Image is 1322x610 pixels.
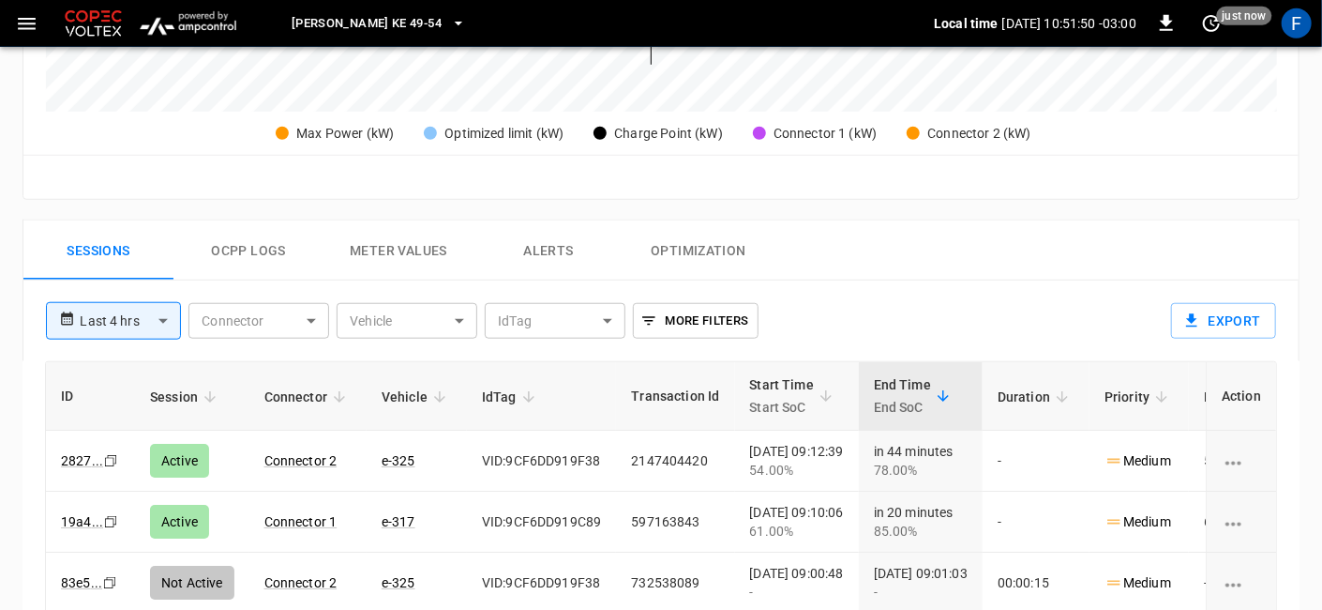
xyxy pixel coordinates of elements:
[1206,362,1276,431] th: Action
[927,124,1030,144] div: Connector 2 (kW)
[292,13,442,35] span: [PERSON_NAME] KE 49-54
[102,450,121,471] div: copy
[467,431,616,492] td: VID:9CF6DD919F38
[750,564,844,602] div: [DATE] 09:00:48
[264,386,352,408] span: Connector
[983,492,1089,553] td: -
[934,14,999,33] p: Local time
[874,564,968,602] div: [DATE] 09:01:03
[1002,14,1136,33] p: [DATE] 10:51:50 -03:00
[874,461,968,480] div: 78.00%
[1204,386,1270,408] span: Energy
[61,6,126,41] img: Customer Logo
[874,396,931,419] p: End SoC
[1104,386,1174,408] span: Priority
[61,514,103,529] a: 19a4...
[473,221,623,281] button: Alerts
[983,431,1089,492] td: -
[1104,573,1171,593] p: Medium
[264,575,338,590] a: Connector 2
[750,503,844,541] div: [DATE] 09:10:06
[150,505,209,539] div: Active
[482,386,541,408] span: IdTag
[750,396,815,419] p: Start SoC
[80,303,181,339] div: Last 4 hrs
[444,124,563,144] div: Optimized limit (kW)
[264,453,338,468] a: Connector 2
[874,374,955,419] span: End TimeEnd SoC
[61,575,102,590] a: 83e5...
[150,386,222,408] span: Session
[616,362,734,431] th: Transaction Id
[61,453,103,468] a: 2827...
[133,6,243,41] img: ampcontrol.io logo
[616,492,734,553] td: 597163843
[874,522,968,541] div: 85.00%
[101,572,120,593] div: copy
[1189,431,1285,492] td: 58.79 kWh
[173,221,323,281] button: Ocpp logs
[1222,573,1261,592] div: charging session options
[1222,451,1261,470] div: charging session options
[874,442,968,480] div: in 44 minutes
[1196,8,1226,38] button: set refresh interval
[874,503,968,541] div: in 20 minutes
[1189,492,1285,553] td: 60.71 kWh
[774,124,877,144] div: Connector 1 (kW)
[1282,8,1312,38] div: profile-icon
[382,575,415,590] a: e-325
[323,221,473,281] button: Meter Values
[750,461,844,480] div: 54.00%
[750,442,844,480] div: [DATE] 09:12:39
[23,221,173,281] button: Sessions
[150,566,234,600] div: Not Active
[1217,7,1272,25] span: just now
[750,374,815,419] div: Start Time
[998,386,1074,408] span: Duration
[623,221,774,281] button: Optimization
[382,386,452,408] span: Vehicle
[1104,451,1171,471] p: Medium
[102,511,121,532] div: copy
[616,431,734,492] td: 2147404420
[296,124,394,144] div: Max Power (kW)
[284,6,473,42] button: [PERSON_NAME] KE 49-54
[150,444,209,478] div: Active
[1104,512,1171,532] p: Medium
[750,522,844,541] div: 61.00%
[750,583,844,602] div: -
[874,374,931,419] div: End Time
[264,514,338,529] a: Connector 1
[46,362,135,431] th: ID
[467,492,616,553] td: VID:9CF6DD919C89
[382,453,415,468] a: e-325
[633,303,758,339] button: More Filters
[382,514,415,529] a: e-317
[614,124,723,144] div: Charge Point (kW)
[1171,303,1276,339] button: Export
[750,374,839,419] span: Start TimeStart SoC
[874,583,968,602] div: -
[1222,512,1261,531] div: charging session options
